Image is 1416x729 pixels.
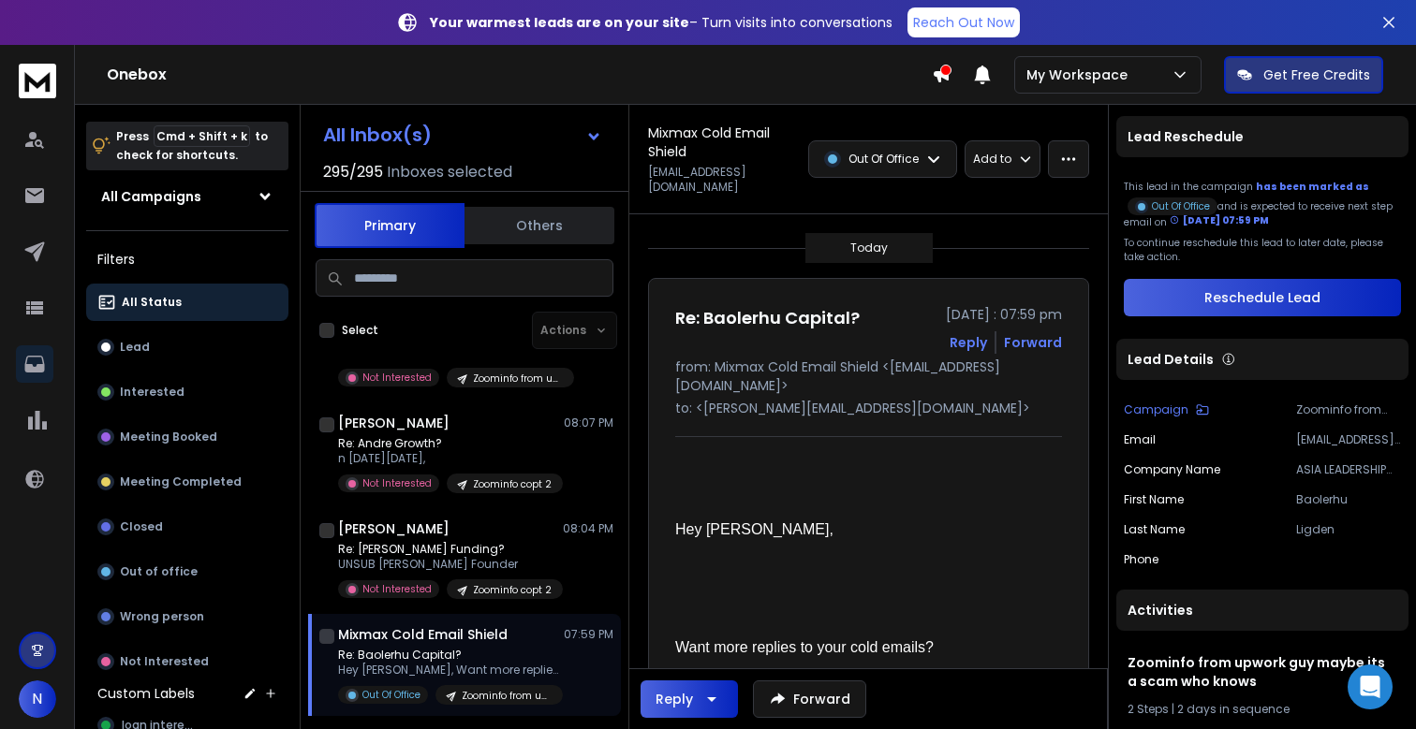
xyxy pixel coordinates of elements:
[1348,664,1393,709] div: Open Intercom Messenger
[465,205,614,246] button: Others
[323,125,432,144] h1: All Inbox(s)
[120,519,163,534] p: Closed
[675,305,860,331] h1: Re: Baolerhu Capital?
[86,328,288,366] button: Lead
[641,680,738,718] button: Reply
[86,284,288,321] button: All Status
[338,648,563,663] p: Re: Baolerhu Capital?
[86,418,288,456] button: Meeting Booked
[973,152,1011,167] p: Add to
[1124,552,1158,567] p: Phone
[462,689,552,703] p: Zoominfo from upwork guy maybe its a scam who knows
[19,64,56,98] img: logo
[120,564,198,579] p: Out of office
[1296,432,1401,447] p: [EMAIL_ADDRESS][DOMAIN_NAME]
[563,521,613,536] p: 08:04 PM
[675,638,1047,658] div: Want more replies to your cold emails?
[387,161,512,183] h3: Inboxes selected
[1124,522,1185,537] p: Last Name
[1124,402,1209,417] button: Campaign
[154,125,250,147] span: Cmd + Shift + k
[1116,590,1409,631] div: Activities
[1263,66,1370,84] p: Get Free Credits
[1124,180,1401,228] div: This lead in the campaign and is expected to receive next step email on
[120,340,150,355] p: Lead
[86,246,288,272] h3: Filters
[338,557,563,572] p: UNSUB [PERSON_NAME] Founder
[1124,462,1220,477] p: Company Name
[1124,279,1401,316] button: Reschedule Lead
[675,357,1062,395] p: from: Mixmax Cold Email Shield <[EMAIL_ADDRESS][DOMAIN_NAME]>
[1296,402,1401,417] p: Zoominfo from upwork guy maybe its a scam who knows
[473,583,552,597] p: Zoominfo copt 2
[907,7,1020,37] a: Reach Out Now
[1152,199,1210,213] p: Out Of Office
[338,663,563,678] p: Hey [PERSON_NAME], Want more replies to
[1224,56,1383,94] button: Get Free Credits
[338,451,563,466] p: n [DATE][DATE],
[1124,402,1188,417] p: Campaign
[338,436,563,451] p: Re: Andre Growth?
[338,625,508,644] h1: Mixmax Cold Email Shield
[86,553,288,590] button: Out of office
[1128,653,1397,691] h1: Zoominfo from upwork guy maybe its a scam who knows
[564,416,613,430] p: 08:07 PM
[107,64,932,86] h1: Onebox
[473,372,563,386] p: Zoominfo from upwork guy maybe its a scam who knows
[564,627,613,642] p: 07:59 PM
[338,519,450,538] h1: [PERSON_NAME]
[1128,702,1397,717] div: |
[120,474,242,489] p: Meeting Completed
[19,680,56,718] button: N
[675,520,1047,540] div: Hey [PERSON_NAME],
[946,305,1062,324] p: [DATE] : 07:59 pm
[315,203,465,248] button: Primary
[362,582,432,596] p: Not Interested
[120,430,217,445] p: Meeting Booked
[1124,432,1156,447] p: Email
[342,323,378,338] label: Select
[338,542,563,557] p: Re: [PERSON_NAME] Funding?
[1128,350,1214,369] p: Lead Details
[1004,333,1062,352] div: Forward
[430,13,689,32] strong: Your warmest leads are on your site
[362,476,432,490] p: Not Interested
[120,654,209,669] p: Not Interested
[1296,522,1401,537] p: Ligden
[430,13,892,32] p: – Turn visits into conversations
[116,127,268,165] p: Press to check for shortcuts.
[753,680,866,718] button: Forward
[1296,462,1401,477] p: ASIA LEADERSHIP DEVELOPMENT NETWORK
[473,477,552,491] p: Zoominfo copt 2
[848,152,919,167] p: Out Of Office
[1128,127,1244,146] p: Lead Reschedule
[1124,236,1401,264] p: To continue reschedule this lead to later date, please take action.
[1177,701,1290,717] span: 2 days in sequence
[120,385,184,400] p: Interested
[86,373,288,411] button: Interested
[950,333,987,352] button: Reply
[362,688,420,702] p: Out Of Office
[1256,180,1369,194] span: has been marked as
[656,690,693,708] div: Reply
[850,241,888,255] p: Today
[308,116,617,153] button: All Inbox(s)
[675,399,1062,417] p: to: <[PERSON_NAME][EMAIL_ADDRESS][DOMAIN_NAME]>
[913,13,1014,32] p: Reach Out Now
[86,508,288,546] button: Closed
[1170,213,1269,227] div: [DATE] 07:59 PM
[1296,492,1401,507] p: Baolerhu
[1124,492,1184,507] p: First Name
[648,165,797,195] p: [EMAIL_ADDRESS][DOMAIN_NAME]
[86,643,288,680] button: Not Interested
[120,609,204,624] p: Wrong person
[323,161,383,183] span: 295 / 295
[97,684,195,703] h3: Custom Labels
[1128,701,1169,717] span: 2 Steps
[362,371,432,385] p: Not Interested
[648,124,797,161] h1: Mixmax Cold Email Shield
[86,178,288,215] button: All Campaigns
